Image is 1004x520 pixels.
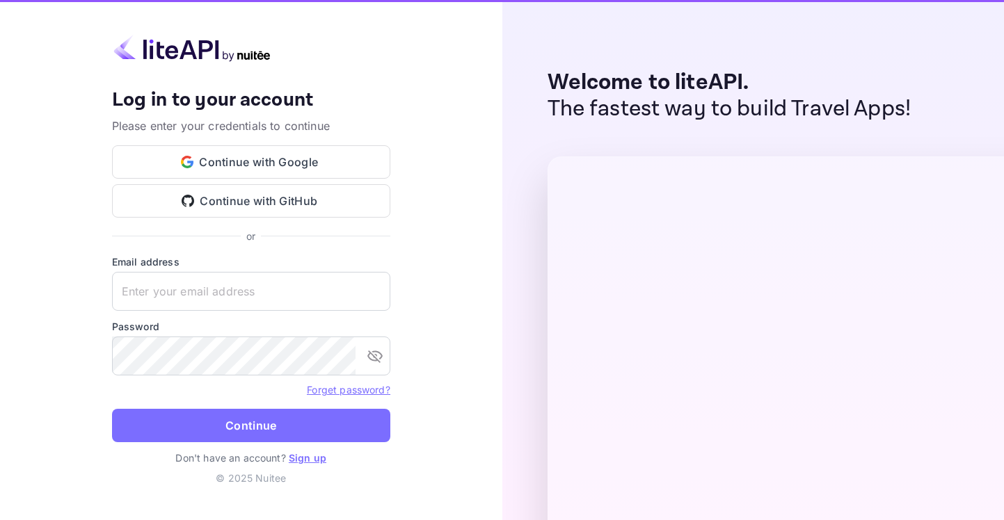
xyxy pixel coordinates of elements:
a: Forget password? [307,382,390,396]
a: Sign up [289,452,326,464]
p: © 2025 Nuitee [112,471,390,485]
button: Continue [112,409,390,442]
p: Don't have an account? [112,450,390,465]
label: Password [112,319,390,334]
a: Forget password? [307,384,390,396]
button: Continue with Google [112,145,390,179]
p: The fastest way to build Travel Apps! [548,96,911,122]
input: Enter your email address [112,272,390,311]
img: liteapi [112,35,272,62]
button: Continue with GitHub [112,184,390,218]
h4: Log in to your account [112,88,390,113]
label: Email address [112,254,390,269]
p: or [246,229,255,243]
p: Welcome to liteAPI. [548,70,911,96]
p: Please enter your credentials to continue [112,117,390,134]
button: toggle password visibility [361,342,389,370]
